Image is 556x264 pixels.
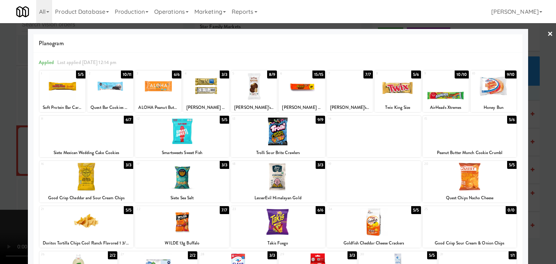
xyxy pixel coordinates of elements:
div: [PERSON_NAME]'s King Size [328,103,372,112]
div: WILDE 13g Buffalo [135,239,229,248]
div: Honey Bun [472,103,515,112]
div: [PERSON_NAME]'s Peanut Butter Cups [231,103,277,112]
div: LesserEvil Himalayan Gold [231,193,325,203]
span: Applied [39,59,54,66]
div: Quest Chips Nacho Cheese [423,193,517,203]
div: 5/5 [76,71,85,78]
div: 11 [41,116,87,122]
div: 58/9[PERSON_NAME]'s Peanut Butter Cups [231,71,277,112]
div: Trolli Sour Brite Crawlers [232,148,324,157]
span: Last applied [DATE] 12:14 pm [57,59,117,66]
div: 5 [232,71,254,77]
div: Soft Protein Bar Caramel Choco, Barebells [39,103,85,112]
div: 18 [232,161,278,167]
div: 3/3 [347,251,357,259]
div: Honey Bun [471,103,517,112]
div: 23 [232,206,278,212]
div: 236/6Takis Fuego [231,206,325,248]
div: 6/6 [316,206,325,214]
div: 3/3 [220,71,229,78]
div: 9/9 [316,116,325,124]
div: 6/6 [172,71,181,78]
div: Quest Bar Cookies & Cream [87,103,133,112]
div: AirHeads Xtremes [423,103,469,112]
div: 2/2 [108,251,117,259]
div: 30 [360,251,398,257]
div: 7/7 [220,206,229,214]
div: 215/5Doritos Tortilla Chips Cool Ranch Flavored 1 3/4 Oz [39,206,134,248]
div: 13 [232,116,278,122]
div: 14 [328,116,374,122]
div: 10/11 [121,71,134,78]
div: 125/5Smartsweets Sweet Fish [135,116,229,157]
div: 16 [41,161,87,167]
a: × [547,23,553,46]
div: Good Crisp Sour Cream & Onion Chips [423,239,517,248]
img: Micromart [16,5,29,18]
div: 21 [41,206,87,212]
div: Quest Bar Cookies & Cream [88,103,132,112]
div: 245/5Goldfish Cheddar Cheese Crackers [327,206,421,248]
div: 173/3Siete Sea Salt [135,161,229,203]
div: 3/3 [268,251,277,259]
div: 31 [440,251,478,257]
div: Soft Protein Bar Caramel Choco, Barebells [41,103,84,112]
div: 163/3Good Crisp Cheddar and Sour Cream Chips [39,161,134,203]
div: Peanut Butter Munch Cookie Crumbl [423,148,517,157]
div: 19 [328,161,374,167]
div: 8 [376,71,398,77]
div: [PERSON_NAME] [PERSON_NAME] Size Peanut Butter Cup [279,103,325,112]
div: [PERSON_NAME]'s Peanut Butter Cups [232,103,276,112]
div: 15/5Soft Protein Bar Caramel Choco, Barebells [39,71,85,112]
div: 183/3LesserEvil Himalayan Gold [231,161,325,203]
div: 3 [136,71,158,77]
div: Good Crisp Cheddar and Sour Cream Chips [39,193,134,203]
div: Smartsweets Sweet Fish [135,148,229,157]
div: Good Crisp Sour Cream & Onion Chips [424,239,516,248]
div: 2 [89,71,110,77]
div: 250/0Good Crisp Sour Cream & Onion Chips [423,206,517,248]
div: Good Crisp Cheddar and Sour Cream Chips [41,193,132,203]
div: 6/7 [124,116,133,124]
div: 5/6 [507,116,517,124]
div: 116/7Siete Mexican Wedding Cake Cookies [39,116,134,157]
div: Doritos Tortilla Chips Cool Ranch Flavored 1 3/4 Oz [39,239,134,248]
div: Takis Fuego [232,239,324,248]
div: 9/10 [505,71,517,78]
div: 109/10Honey Bun [471,71,517,112]
div: ALOHA Peanut Butter Choc Chip [136,103,180,112]
div: 5/5 [411,206,421,214]
div: 1 [41,71,63,77]
div: 20 [424,161,470,167]
div: [PERSON_NAME] [PERSON_NAME] Size Peanut Butter Cup [280,103,324,112]
div: 7/7 [363,71,373,78]
div: Siete Sea Salt [135,193,229,203]
div: 15/15 [312,71,325,78]
div: Siete Sea Salt [136,193,228,203]
div: 12 [136,116,182,122]
div: 5/5 [124,206,133,214]
div: 3/3 [220,161,229,169]
div: 910/10AirHeads Xtremes [423,71,469,112]
div: AirHeads Xtremes [424,103,468,112]
div: 5/5 [507,161,517,169]
div: 19 [327,161,421,203]
div: 43/3[PERSON_NAME] Protein Bar - Chocolate Chip Cookie Dough [183,71,229,112]
div: 26 [41,251,79,257]
div: 205/5Quest Chips Nacho Cheese [423,161,517,203]
div: 17 [136,161,182,167]
div: 2/2 [188,251,197,259]
div: Goldfish Cheddar Cheese Crackers [327,239,421,248]
div: 10/10 [455,71,469,78]
div: 22 [136,206,182,212]
div: 7 [328,71,350,77]
div: Goldfish Cheddar Cheese Crackers [328,239,420,248]
div: 25 [424,206,470,212]
div: Quest Chips Nacho Cheese [424,193,516,203]
div: 4 [185,71,206,77]
div: 15 [424,116,470,122]
div: [PERSON_NAME] Protein Bar - Chocolate Chip Cookie Dough [184,103,228,112]
div: Siete Mexican Wedding Cake Cookies [41,148,132,157]
div: Doritos Tortilla Chips Cool Ranch Flavored 1 3/4 Oz [41,239,132,248]
div: 0/0 [506,206,517,214]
